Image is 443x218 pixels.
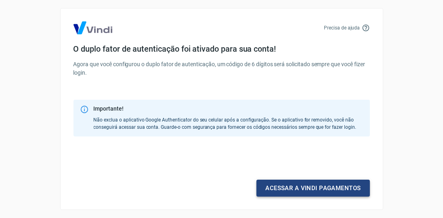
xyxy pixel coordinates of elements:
[73,21,112,34] img: Logo Vind
[94,105,363,113] div: Importante!
[256,180,370,197] a: Acessar a Vindi pagamentos
[94,102,363,134] div: Não exclua o aplicativo Google Authenticator do seu celular após a configuração. Se o aplicativo ...
[324,24,360,31] p: Precisa de ajuda
[73,44,370,54] h4: O duplo fator de autenticação foi ativado para sua conta!
[73,60,370,77] p: Agora que você configurou o duplo fator de autenticação, um código de 6 dígitos será solicitado s...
